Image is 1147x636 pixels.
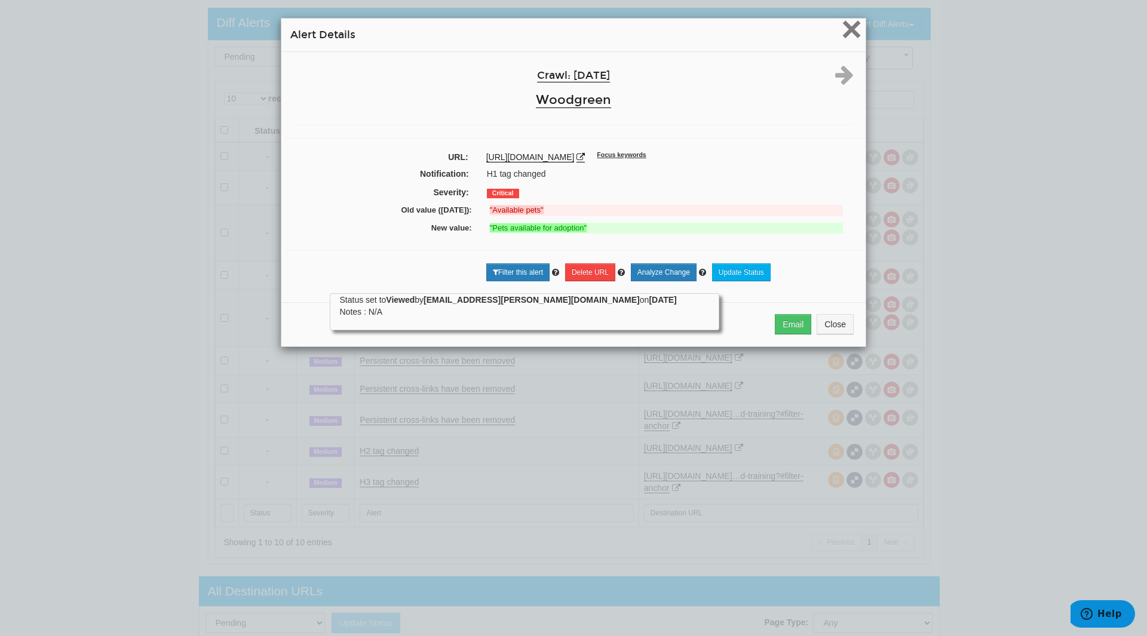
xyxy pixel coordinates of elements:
sup: Focus keywords [597,151,646,158]
a: Analyze Change [631,263,697,281]
a: [URL][DOMAIN_NAME] [486,152,575,162]
div: H1 tag changed [478,168,861,180]
button: Close [841,19,862,43]
a: Crawl: [DATE] [537,69,610,82]
label: Old value ([DATE]): [295,205,481,216]
label: Severity: [286,186,478,198]
span: × [841,9,862,49]
a: Next alert [835,75,854,84]
span: Critical [487,189,519,198]
a: Delete URL [565,263,615,281]
div: Status set to by on Notes : N/A [339,294,710,318]
h4: Alert Details [290,27,857,42]
a: Woodgreen [536,92,611,108]
button: Email [775,314,811,334]
label: Notification: [286,168,478,180]
label: New value: [295,223,481,234]
strong: "Available pets" [490,205,544,214]
button: Close [817,314,854,334]
strong: Viewed [386,295,415,305]
iframe: Opens a widget where you can find more information [1071,600,1135,630]
strong: [DATE] [649,295,676,305]
strong: "Pets available for adoption" [490,223,587,232]
a: Update Status [712,263,771,281]
label: URL: [284,151,477,163]
a: Filter this alert [486,263,550,281]
strong: [EMAIL_ADDRESS][PERSON_NAME][DOMAIN_NAME] [424,295,640,305]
